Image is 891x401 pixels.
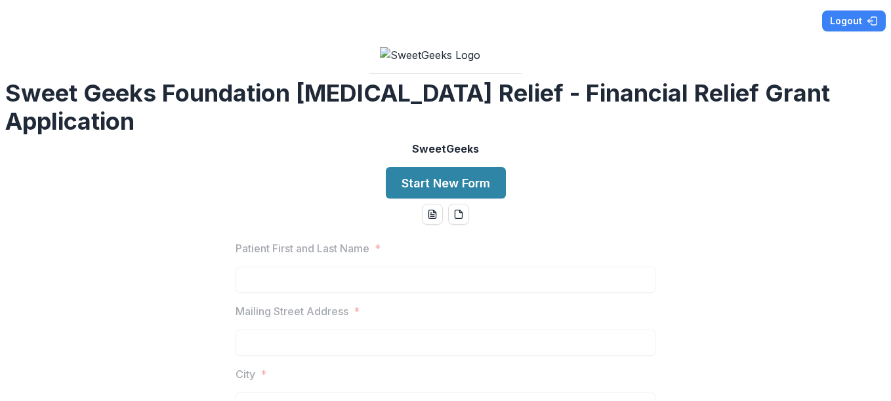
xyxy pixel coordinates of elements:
[380,47,511,63] img: SweetGeeks Logo
[822,10,886,31] button: Logout
[236,303,348,319] p: Mailing Street Address
[422,204,443,225] button: word-download
[386,167,506,199] button: Start New Form
[5,79,886,136] h2: Sweet Geeks Foundation [MEDICAL_DATA] Relief - Financial Relief Grant Application
[448,204,469,225] button: pdf-download
[236,240,369,256] p: Patient First and Last Name
[236,366,255,382] p: City
[412,141,479,157] p: SweetGeeks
